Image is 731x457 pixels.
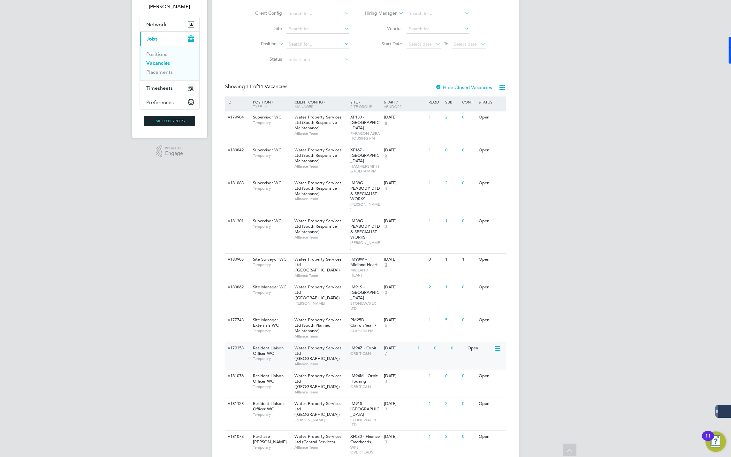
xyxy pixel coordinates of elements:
span: Alliance Team [294,445,347,450]
span: Alliance Team [294,235,347,240]
span: IM38G - PEABODY DTD & SPECIALIST WORKS [350,218,380,240]
div: Open [477,144,505,156]
label: Vendor [365,26,402,31]
div: V180862 [226,281,248,293]
div: 2 [444,177,460,189]
div: Open [477,398,505,410]
div: Open [477,215,505,227]
div: 0 [444,144,460,156]
span: Temporary [253,356,291,361]
div: [DATE] [384,434,425,439]
span: Resident Liaison Officer WC [253,373,284,384]
div: Open [477,370,505,382]
span: Preferences [146,99,174,105]
span: Jack McMurray [140,3,200,11]
span: WPS OVERHEADS [350,445,381,455]
span: Site Manager - Externals WC [253,317,281,328]
span: 3 [384,439,388,445]
span: 3 [384,224,388,229]
div: Conf [461,96,477,107]
span: Alliance Team [294,164,347,169]
span: 5 [384,153,388,158]
span: [PERSON_NAME] [294,301,347,306]
div: 1 [427,314,444,326]
div: Open [477,177,505,189]
span: Resident Liaison Officer WC [253,345,284,356]
div: [DATE] [384,317,425,323]
input: Search for... [407,25,469,34]
div: V180842 [226,144,248,156]
div: [DATE] [384,180,425,186]
div: V181301 [226,215,248,227]
div: 0 [461,370,477,382]
img: skilledcareers-logo-retina.png [144,116,195,126]
span: ORBIT C&N [350,351,381,356]
span: Wates Property Services Ltd (South Responsive Maintenance) [294,114,341,131]
div: 0 [461,144,477,156]
span: XF167 - [GEOGRAPHIC_DATA] [350,147,379,164]
span: MIDLAND HEART [350,268,381,278]
span: 7 [384,351,388,356]
div: 0 [461,111,477,123]
div: [DATE] [384,346,414,351]
div: 0 [449,342,466,354]
span: Alliance Team [294,131,347,136]
input: Search for... [407,9,469,18]
label: Site [245,26,282,31]
div: Status [477,96,505,107]
span: Resident Liaison Officer WC [253,401,284,412]
div: 0 [444,370,460,382]
span: STONEWATER LTD [350,301,381,311]
span: 6 [384,120,388,126]
span: Supervisor WC [253,180,281,186]
a: Positions [146,51,167,57]
span: Wates Property Services Ltd (Central Services) [294,434,341,445]
span: [PERSON_NAME] [350,240,381,250]
a: Go to home page [140,116,200,126]
span: Alliance Team [294,390,347,395]
span: 6 [384,323,388,328]
span: Wates Property Services Ltd ([GEOGRAPHIC_DATA]) [294,401,341,417]
span: Site Group [350,104,372,109]
div: 5 [444,314,460,326]
div: [DATE] [384,148,425,153]
div: Client Config / [293,96,349,112]
div: 0 [461,215,477,227]
div: V179904 [226,111,248,123]
span: Wates Property Services Ltd ([GEOGRAPHIC_DATA]) [294,284,341,301]
span: Manager [294,104,313,109]
span: Site Manager WC [253,284,286,290]
span: [PERSON_NAME] [294,417,347,423]
div: Open [477,314,505,326]
input: Search for... [286,40,349,49]
label: Start Date [365,41,402,47]
div: Jobs [140,46,199,80]
span: Temporary [253,120,291,125]
span: Network [146,21,166,27]
span: 3 [384,290,388,295]
span: IM94Z - Orbit [350,345,377,351]
span: Timesheets [146,85,173,91]
div: 0 [461,398,477,410]
span: Wates Property Services Ltd (South Responsive Maintenance) [294,147,341,164]
span: Temporary [253,186,291,191]
span: IM91S - [GEOGRAPHIC_DATA] [350,401,379,417]
div: 1 [427,398,444,410]
span: HAMMERSMITH & FULHAM RM [350,164,381,174]
span: Temporary [253,412,291,417]
div: Start / [382,96,427,112]
span: IM38G - PEABODY DTD & SPECIALIST WORKS [350,180,380,202]
div: 1 [427,431,444,443]
span: Wates Property Services Ltd (South Responsive Maintenance) [294,180,341,196]
div: 1 [444,254,460,265]
span: Type [253,104,262,109]
span: Wates Property Services Ltd ([GEOGRAPHIC_DATA]) [294,256,341,273]
span: [PERSON_NAME] [350,202,381,212]
span: 3 [384,262,388,268]
span: STONEWATER LTD [350,417,381,427]
div: 1 [444,215,460,227]
span: Supervisor WC [253,114,281,120]
div: Reqd [427,96,444,107]
span: Site Surveyor WC [253,256,286,262]
button: Timesheets [140,81,199,95]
